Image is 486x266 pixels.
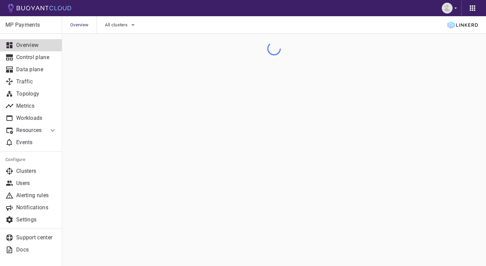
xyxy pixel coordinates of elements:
p: Users [16,180,57,187]
p: Notifications [16,204,57,211]
p: Topology [16,90,57,97]
p: Clusters [16,168,57,175]
p: Metrics [16,103,57,109]
button: All clusters [105,20,137,30]
p: Events [16,139,57,146]
p: Support center [16,234,57,241]
p: Traffic [16,78,57,85]
p: Alerting rules [16,192,57,199]
p: Data plane [16,66,57,73]
span: Overview [70,16,97,34]
p: Control plane [16,54,57,61]
p: MP Payments [5,22,56,28]
img: Kristjan Kullerkann [442,3,453,14]
p: Resources [16,127,43,134]
p: Overview [16,42,57,49]
p: Settings [16,216,57,223]
p: Workloads [16,115,57,122]
span: All clusters [105,22,129,28]
h5: Configure [5,157,57,162]
p: Docs [16,246,57,253]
